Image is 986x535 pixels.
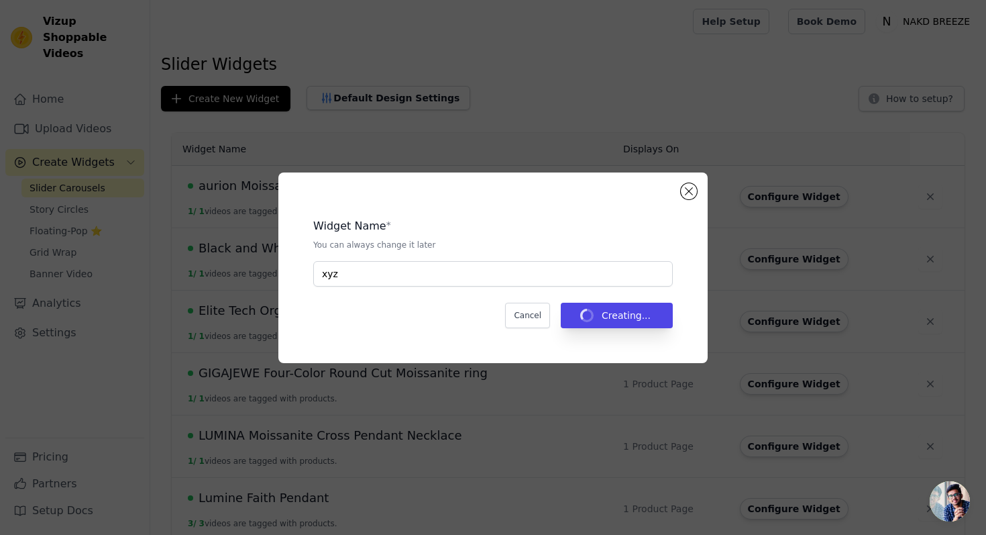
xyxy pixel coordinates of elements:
[681,183,697,199] button: Close modal
[313,218,386,234] legend: Widget Name
[505,303,550,328] button: Cancel
[561,303,673,328] button: Creating...
[313,240,673,250] p: You can always change it later
[930,481,970,522] div: Open chat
